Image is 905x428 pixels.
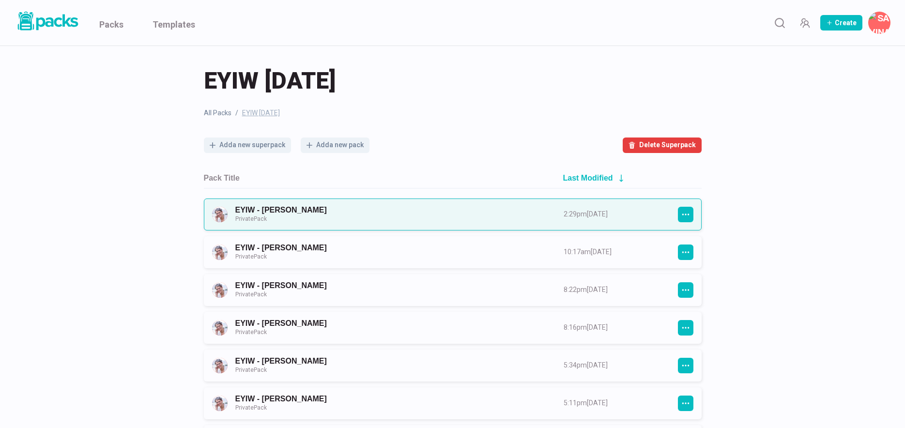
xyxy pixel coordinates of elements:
[563,173,613,183] h2: Last Modified
[795,13,814,32] button: Manage Team Invites
[204,173,240,183] h2: Pack Title
[242,108,280,118] span: EYIW [DATE]
[204,138,291,153] button: Adda new superpack
[820,15,862,31] button: Create Pack
[204,108,231,118] a: All Packs
[204,108,702,118] nav: breadcrumb
[204,65,336,96] span: EYIW [DATE]
[301,138,369,153] button: Adda new pack
[770,13,789,32] button: Search
[623,138,702,153] button: Delete Superpack
[235,108,238,118] span: /
[868,12,890,34] button: Savina Tilmann
[15,10,80,32] img: Packs logo
[15,10,80,36] a: Packs logo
